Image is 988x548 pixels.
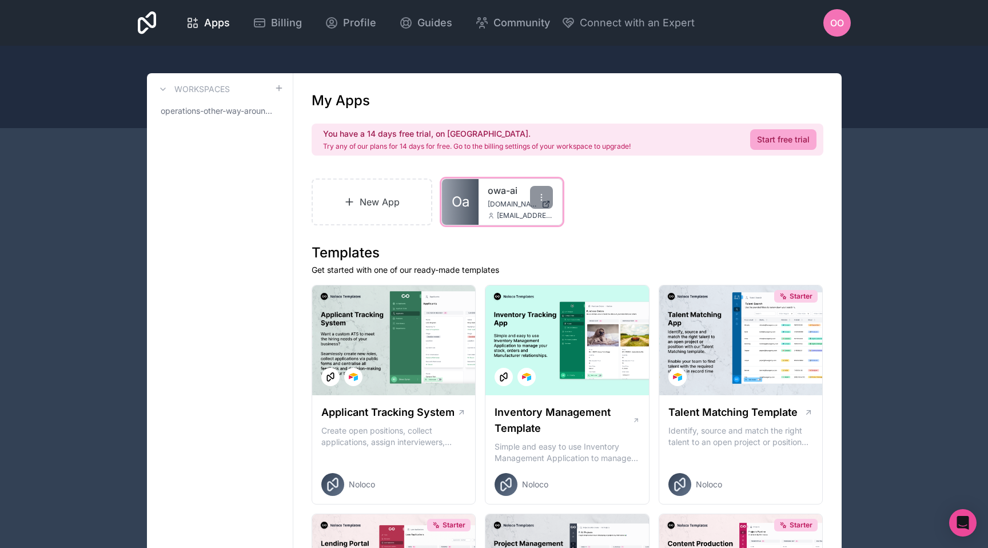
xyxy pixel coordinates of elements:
[343,15,376,31] span: Profile
[323,128,631,140] h2: You have a 14 days free trial, on [GEOGRAPHIC_DATA].
[349,372,358,382] img: Airtable Logo
[522,479,548,490] span: Noloco
[177,10,239,35] a: Apps
[349,479,375,490] span: Noloco
[312,92,370,110] h1: My Apps
[466,10,559,35] a: Community
[312,244,823,262] h1: Templates
[673,372,682,382] img: Airtable Logo
[522,372,531,382] img: Airtable Logo
[668,404,798,420] h1: Talent Matching Template
[417,15,452,31] span: Guides
[497,211,553,220] span: [EMAIL_ADDRESS][DOMAIN_NAME]
[161,105,274,117] span: operations-other-way-around-workspace
[442,179,479,225] a: Oa
[271,15,302,31] span: Billing
[443,521,465,530] span: Starter
[668,425,814,448] p: Identify, source and match the right talent to an open project or position with our Talent Matchi...
[156,82,230,96] a: Workspaces
[830,16,844,30] span: OO
[323,142,631,151] p: Try any of our plans for 14 days for free. Go to the billing settings of your workspace to upgrade!
[488,184,553,197] a: owa-ai
[495,404,632,436] h1: Inventory Management Template
[452,193,469,211] span: Oa
[312,264,823,276] p: Get started with one of our ready-made templates
[316,10,385,35] a: Profile
[493,15,550,31] span: Community
[696,479,722,490] span: Noloco
[390,10,461,35] a: Guides
[321,425,467,448] p: Create open positions, collect applications, assign interviewers, centralise candidate feedback a...
[321,404,455,420] h1: Applicant Tracking System
[561,15,695,31] button: Connect with an Expert
[495,441,640,464] p: Simple and easy to use Inventory Management Application to manage your stock, orders and Manufact...
[949,509,977,537] div: Open Intercom Messenger
[174,84,230,95] h3: Workspaces
[580,15,695,31] span: Connect with an Expert
[204,15,230,31] span: Apps
[750,129,816,150] a: Start free trial
[790,292,812,301] span: Starter
[312,178,433,225] a: New App
[244,10,311,35] a: Billing
[488,200,537,209] span: [DOMAIN_NAME]
[790,521,812,530] span: Starter
[156,101,284,121] a: operations-other-way-around-workspace
[488,200,553,209] a: [DOMAIN_NAME]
